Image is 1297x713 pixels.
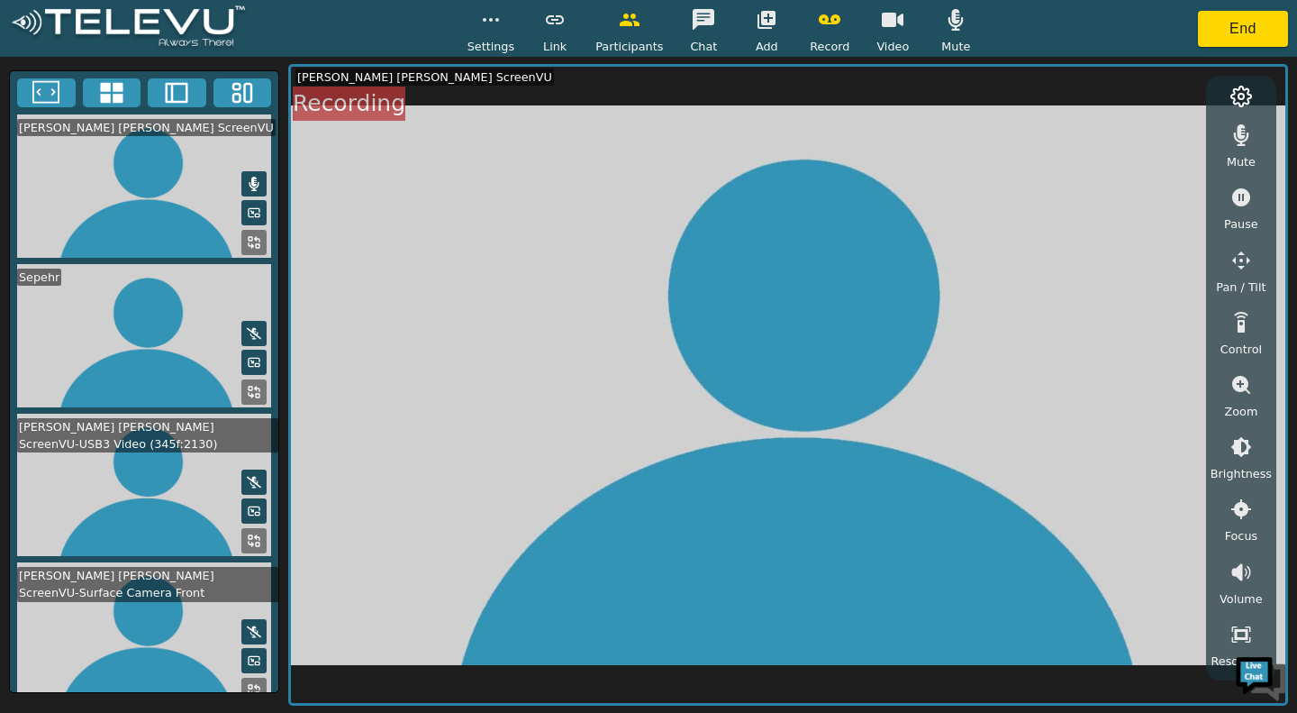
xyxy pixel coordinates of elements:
[295,69,554,86] div: [PERSON_NAME] [PERSON_NAME] ScreenVU
[1227,153,1256,170] span: Mute
[1211,653,1271,670] span: Resolution
[595,38,663,55] span: Participants
[9,5,248,51] img: logoWhite.png
[31,84,76,129] img: d_736959983_company_1615157101543_736959983
[1216,279,1265,296] span: Pan / Tilt
[293,87,405,121] div: Recording
[241,171,267,197] button: Mute
[467,38,515,55] span: Settings
[241,200,267,225] button: Picture in Picture
[241,350,267,375] button: Picture in Picture
[241,648,267,673] button: Picture in Picture
[1220,590,1263,608] span: Volume
[17,567,278,601] div: [PERSON_NAME] [PERSON_NAME] ScreenVU-Surface Camera Front
[241,379,267,405] button: Replace Feed
[1224,215,1258,233] span: Pause
[17,119,276,136] div: [PERSON_NAME] [PERSON_NAME] ScreenVU
[543,38,567,55] span: Link
[241,678,267,703] button: Replace Feed
[1198,11,1288,47] button: End
[17,269,61,286] div: Sepehr
[241,321,267,346] button: Mute
[1224,403,1257,420] span: Zoom
[241,230,267,255] button: Replace Feed
[1234,650,1288,704] img: Chat Widget
[17,418,278,452] div: [PERSON_NAME] [PERSON_NAME] ScreenVU-USB3 Video (345f:2130)
[213,78,272,107] button: Three Window Medium
[148,78,206,107] button: Two Window Medium
[1220,341,1262,358] span: Control
[941,38,970,55] span: Mute
[810,38,849,55] span: Record
[241,528,267,553] button: Replace Feed
[104,227,249,409] span: We're online!
[1225,527,1258,544] span: Focus
[690,38,717,55] span: Chat
[17,78,76,107] button: Fullscreen
[241,470,267,495] button: Mute
[295,9,339,52] div: Minimize live chat window
[241,619,267,644] button: Mute
[9,492,343,555] textarea: Type your message and hit 'Enter'
[876,38,909,55] span: Video
[241,498,267,524] button: Picture in Picture
[94,95,303,118] div: Chat with us now
[1211,465,1272,482] span: Brightness
[83,78,141,107] button: 4x4
[756,38,778,55] span: Add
